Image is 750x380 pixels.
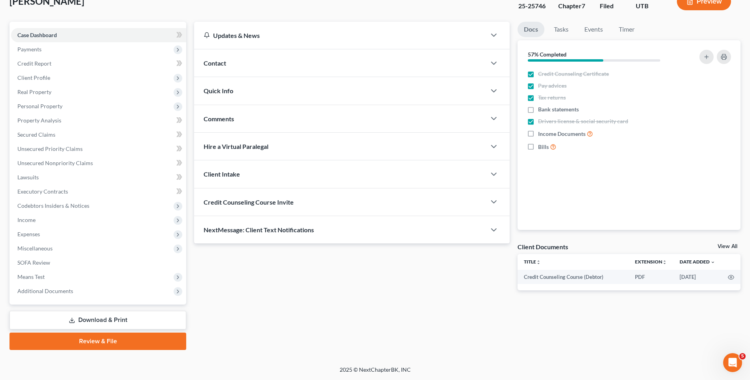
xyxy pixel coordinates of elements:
span: SOFA Review [17,259,50,266]
span: Contact [204,59,226,67]
a: Secured Claims [11,128,186,142]
a: Property Analysis [11,113,186,128]
span: Comments [204,115,234,122]
div: Filed [600,2,623,11]
a: View All [718,244,737,249]
span: 5 [739,353,746,359]
span: Quick Info [204,87,233,94]
div: UTB [636,2,664,11]
span: Payments [17,46,42,53]
div: 25-25746 [518,2,546,11]
a: Docs [518,22,544,37]
span: Lawsuits [17,174,39,181]
span: Unsecured Nonpriority Claims [17,160,93,166]
a: Download & Print [9,311,186,329]
td: [DATE] [673,270,722,284]
span: Unsecured Priority Claims [17,145,83,152]
span: Case Dashboard [17,32,57,38]
span: Tax returns [538,94,566,102]
div: 2025 © NextChapterBK, INC [150,366,601,380]
a: Titleunfold_more [524,259,541,265]
a: Tasks [548,22,575,37]
td: Credit Counseling Course (Debtor) [518,270,629,284]
div: Chapter [558,2,587,11]
a: Date Added expand_more [680,259,715,265]
span: 7 [582,2,585,9]
span: Pay advices [538,82,567,90]
i: expand_more [710,260,715,265]
a: Credit Report [11,56,186,71]
span: Real Property [17,88,51,95]
span: Additional Documents [17,288,73,294]
strong: 57% Completed [528,51,567,58]
a: Lawsuits [11,170,186,184]
td: PDF [629,270,673,284]
i: unfold_more [662,260,667,265]
a: Unsecured Nonpriority Claims [11,156,186,170]
span: Credit Counseling Course Invite [204,198,294,206]
a: Executory Contracts [11,184,186,199]
span: Bills [538,143,549,151]
div: Client Documents [518,243,568,251]
span: Secured Claims [17,131,55,138]
a: Timer [612,22,641,37]
span: Miscellaneous [17,245,53,252]
a: SOFA Review [11,256,186,270]
span: Credit Counseling Certificate [538,70,609,78]
span: Drivers license & social security card [538,117,628,125]
span: Income Documents [538,130,586,138]
a: Extensionunfold_more [635,259,667,265]
span: Credit Report [17,60,51,67]
span: Means Test [17,273,45,280]
span: Personal Property [17,103,62,109]
span: Expenses [17,231,40,237]
span: Income [17,216,36,223]
span: Codebtors Insiders & Notices [17,202,89,209]
a: Case Dashboard [11,28,186,42]
span: Client Profile [17,74,50,81]
span: NextMessage: Client Text Notifications [204,226,314,233]
a: Events [578,22,609,37]
a: Unsecured Priority Claims [11,142,186,156]
span: Property Analysis [17,117,61,124]
iframe: Intercom live chat [723,353,742,372]
span: Client Intake [204,170,240,178]
span: Executory Contracts [17,188,68,195]
span: Bank statements [538,105,579,113]
div: Updates & News [204,31,476,40]
a: Review & File [9,333,186,350]
span: Hire a Virtual Paralegal [204,143,268,150]
i: unfold_more [536,260,541,265]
